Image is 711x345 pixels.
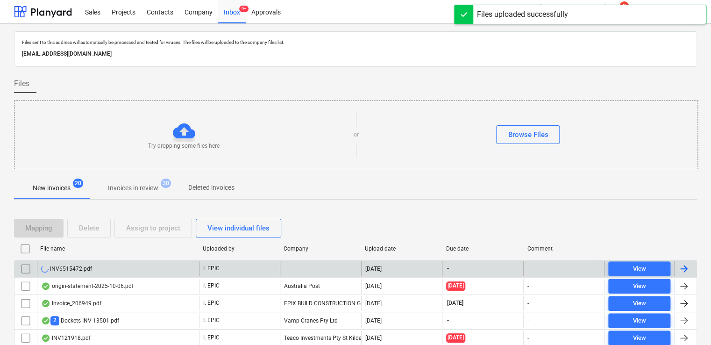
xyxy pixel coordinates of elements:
div: Dockets INV-13501.pdf [41,316,119,325]
div: Due date [446,245,520,252]
div: origin-statement-2025-10-06.pdf [41,282,134,290]
div: - [527,300,529,307]
div: View [633,316,646,326]
div: View individual files [207,222,270,234]
div: OCR finished [41,300,50,307]
span: 2 [50,316,59,325]
div: Australia Post [280,279,361,294]
button: View [608,296,670,311]
div: View [633,298,646,309]
div: EPIX BUILD CONSTRUCTION GROUP PTY LTD [280,296,361,311]
div: - [280,261,361,276]
p: I. EPIC [203,316,220,324]
span: [DATE] [446,333,465,342]
iframe: Chat Widget [664,300,711,345]
p: Files sent to this address will automatically be processed and tested for viruses. The files will... [22,39,689,45]
div: Upload date [365,245,439,252]
p: Deleted invoices [188,183,235,193]
span: [DATE] [446,281,465,290]
button: View [608,313,670,328]
div: File name [40,245,195,252]
div: Files uploaded successfully [477,9,568,20]
span: - [446,265,450,273]
div: OCR finished [41,317,50,324]
div: OCR finished [41,334,50,342]
div: View [633,281,646,292]
div: Try dropping some files hereorBrowse Files [14,101,698,169]
div: Uploaded by [202,245,276,252]
p: I. EPIC [203,282,220,290]
div: OCR finished [41,282,50,290]
div: [DATE] [365,283,382,289]
div: - [527,335,529,341]
span: [DATE] [446,299,464,307]
div: Comment [527,245,601,252]
button: View [608,261,670,276]
div: INV121918.pdf [41,334,91,342]
button: View individual files [196,219,281,237]
p: New invoices [33,183,71,193]
span: 20 [73,179,83,188]
span: 30 [161,179,171,188]
p: Try dropping some files here [148,142,220,150]
div: [DATE] [365,300,382,307]
div: Invoice_206949.pdf [41,300,101,307]
button: View [608,279,670,294]
div: INV6515472.pdf [41,265,92,273]
p: or [354,131,359,139]
span: - [446,316,450,324]
div: - [527,317,529,324]
div: - [527,266,529,272]
p: I. EPIC [203,265,220,273]
div: Company [284,245,357,252]
span: Files [14,78,29,89]
div: [DATE] [365,317,382,324]
div: View [633,333,646,344]
p: I. EPIC [203,334,220,342]
div: View [633,264,646,274]
div: [DATE] [365,335,382,341]
div: [DATE] [365,266,382,272]
button: Browse Files [496,125,560,144]
p: I. EPIC [203,299,220,307]
div: Browse Files [508,129,548,141]
span: 9+ [239,6,249,12]
div: Vamp Cranes Pty Ltd [280,313,361,328]
p: [EMAIL_ADDRESS][DOMAIN_NAME] [22,49,689,59]
p: Invoices in review [108,183,158,193]
div: - [527,283,529,289]
div: OCR in progress [41,265,49,273]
